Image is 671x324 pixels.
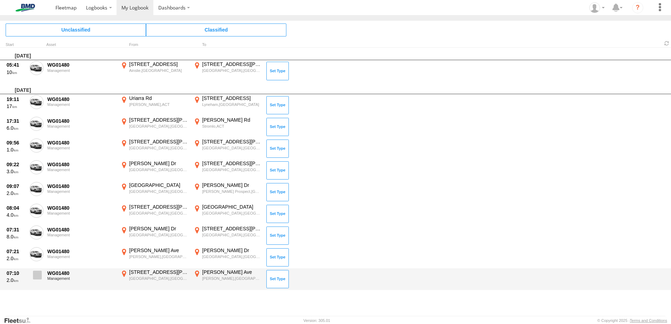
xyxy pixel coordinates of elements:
button: Click to Set [266,161,289,180]
div: 17:31 [7,118,26,124]
label: Click to View Event Location [119,247,190,268]
label: Click to View Event Location [192,204,263,224]
button: Click to Set [266,248,289,266]
div: [STREET_ADDRESS][PERSON_NAME] [202,225,261,232]
div: Management [47,189,115,194]
a: Visit our Website [4,317,36,324]
button: Click to Set [266,205,289,223]
div: WG01480 [47,205,115,211]
button: Click to Set [266,140,289,158]
div: 17 [7,103,26,109]
label: Click to View Event Location [192,247,263,268]
div: [GEOGRAPHIC_DATA],[GEOGRAPHIC_DATA] [202,146,261,150]
div: [PERSON_NAME] Dr [202,247,261,254]
button: Click to Set [266,96,289,114]
div: [STREET_ADDRESS][PERSON_NAME] [129,117,188,123]
div: Management [47,124,115,128]
label: Click to View Event Location [119,117,190,137]
div: [GEOGRAPHIC_DATA],[GEOGRAPHIC_DATA] [129,167,188,172]
div: 6.0 [7,125,26,131]
div: Management [47,102,115,107]
div: WG01480 [47,248,115,255]
div: Version: 305.01 [304,318,330,323]
div: Management [47,68,115,73]
div: Click to Sort [6,43,27,47]
div: [GEOGRAPHIC_DATA],[GEOGRAPHIC_DATA] [129,146,188,150]
label: Click to View Event Location [119,139,190,159]
div: From [119,43,190,47]
div: WG01480 [47,96,115,102]
div: WG01480 [47,62,115,68]
button: Click to Set [266,62,289,80]
label: Click to View Event Location [119,61,190,81]
div: [STREET_ADDRESS][PERSON_NAME] [129,139,188,145]
button: Click to Set [266,118,289,136]
div: 19:11 [7,96,26,102]
div: 07:10 [7,270,26,276]
div: [PERSON_NAME] Rd [202,117,261,123]
div: WG01480 [47,140,115,146]
div: Ainslie,[GEOGRAPHIC_DATA] [129,68,188,73]
div: [GEOGRAPHIC_DATA],[GEOGRAPHIC_DATA] [129,232,188,237]
div: [STREET_ADDRESS][PERSON_NAME] [202,61,261,67]
div: [PERSON_NAME] Ave [202,269,261,275]
button: Click to Set [266,227,289,245]
label: Click to View Event Location [119,269,190,289]
div: Lyneham,[GEOGRAPHIC_DATA] [202,102,261,107]
div: 1.0 [7,147,26,153]
div: 3.0 [7,168,26,175]
label: Click to View Event Location [192,182,263,202]
div: 09:56 [7,140,26,146]
label: Click to View Event Location [119,204,190,224]
div: 2.0 [7,190,26,196]
label: Click to View Event Location [119,225,190,246]
label: Click to View Event Location [119,182,190,202]
div: WG01480 [47,227,115,233]
a: Terms and Conditions [630,318,667,323]
div: [GEOGRAPHIC_DATA],[GEOGRAPHIC_DATA] [202,254,261,259]
div: 10 [7,69,26,75]
div: [GEOGRAPHIC_DATA],[GEOGRAPHIC_DATA] [129,276,188,281]
div: [GEOGRAPHIC_DATA],[GEOGRAPHIC_DATA] [202,211,261,216]
div: [STREET_ADDRESS][PERSON_NAME] [202,160,261,167]
span: Refresh [663,40,671,47]
label: Click to View Event Location [192,160,263,181]
div: [GEOGRAPHIC_DATA],[GEOGRAPHIC_DATA] [129,211,188,216]
div: 4.0 [7,212,26,218]
label: Click to View Event Location [192,117,263,137]
div: [PERSON_NAME],ACT [129,102,188,107]
div: 2.0 [7,255,26,262]
div: 2.0 [7,277,26,283]
div: [GEOGRAPHIC_DATA],[GEOGRAPHIC_DATA] [129,124,188,129]
div: 08:04 [7,205,26,211]
div: [PERSON_NAME] Dr [129,160,188,167]
div: [STREET_ADDRESS] [202,95,261,101]
span: Click to view Classified Trips [146,23,286,36]
div: 8.0 [7,234,26,240]
div: Management [47,168,115,172]
div: WG01480 [47,161,115,168]
div: Management [47,211,115,215]
div: [STREET_ADDRESS] [129,61,188,67]
div: Matthew Gaiter [587,2,607,13]
i: ? [632,2,643,13]
div: [GEOGRAPHIC_DATA],[GEOGRAPHIC_DATA] [202,167,261,172]
div: 05:41 [7,62,26,68]
label: Click to View Event Location [192,61,263,81]
div: [GEOGRAPHIC_DATA],[GEOGRAPHIC_DATA] [202,232,261,237]
img: bmd-logo.svg [7,4,44,12]
label: Click to View Event Location [119,95,190,115]
div: 07:21 [7,248,26,255]
div: [PERSON_NAME] Ave [129,247,188,254]
div: Management [47,255,115,259]
label: Click to View Event Location [192,139,263,159]
div: To [192,43,263,47]
div: [PERSON_NAME],[GEOGRAPHIC_DATA] [129,254,188,259]
div: Stromlo,ACT [202,124,261,129]
label: Click to View Event Location [192,269,263,289]
div: WG01480 [47,270,115,276]
div: WG01480 [47,183,115,189]
div: 09:22 [7,161,26,168]
div: [GEOGRAPHIC_DATA],[GEOGRAPHIC_DATA] [129,189,188,194]
div: Management [47,233,115,237]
